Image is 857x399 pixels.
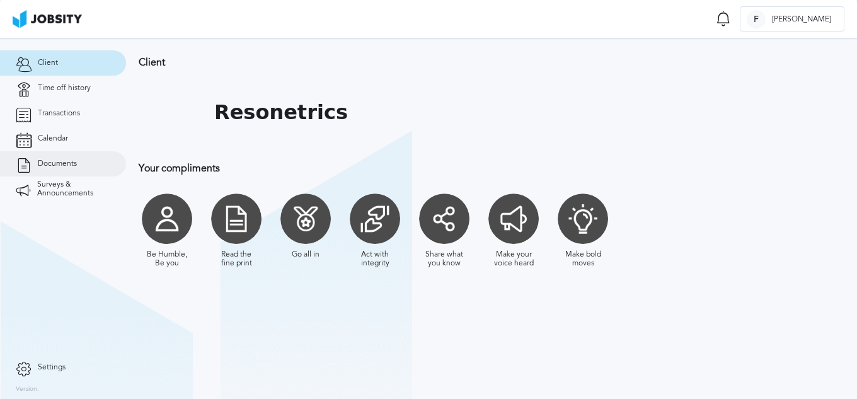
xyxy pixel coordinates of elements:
h1: Resonetrics [214,101,348,124]
span: Calendar [38,134,68,143]
div: Read the fine print [214,250,258,268]
span: Surveys & Announcements [37,180,110,198]
div: Act with integrity [353,250,397,268]
span: Transactions [38,109,80,118]
div: Be Humble, Be you [145,250,189,268]
div: Make your voice heard [492,250,536,268]
span: Settings [38,363,66,372]
span: Time off history [38,84,91,93]
button: F[PERSON_NAME] [740,6,844,32]
label: Version: [16,386,39,393]
span: [PERSON_NAME] [766,15,837,24]
div: Share what you know [422,250,466,268]
h3: Your compliments [139,163,822,174]
span: Client [38,59,58,67]
span: Documents [38,159,77,168]
img: ab4bad089aa723f57921c736e9817d99.png [13,10,82,28]
div: Go all in [292,250,319,259]
h3: Client [139,57,822,68]
div: Make bold moves [561,250,605,268]
div: F [747,10,766,29]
